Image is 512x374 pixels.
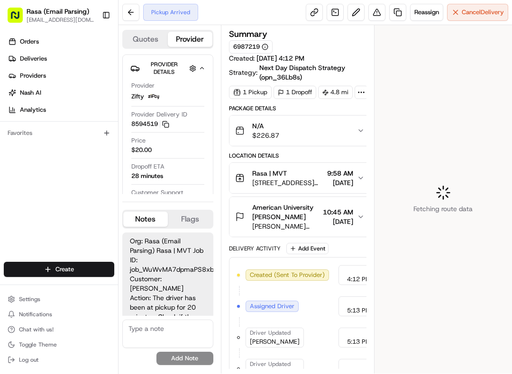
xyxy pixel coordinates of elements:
button: Reassign [410,4,443,21]
div: Delivery Activity [229,245,281,252]
button: N/A$226.87 [229,116,370,146]
span: N/A [252,121,279,131]
span: $226.87 [252,131,279,140]
a: Next Day Dispatch Strategy (opn_36Lb8s) [259,63,371,82]
div: Location Details [229,152,371,160]
button: Rasa (Email Parsing)[EMAIL_ADDRESS][DOMAIN_NAME] [4,4,98,27]
span: Next Day Dispatch Strategy (opn_36Lb8s) [259,63,365,82]
a: Nash AI [4,85,118,100]
span: [DATE] [366,329,384,337]
button: CancelDelivery [447,4,508,21]
div: Favorites [4,125,114,141]
span: Assigned Driver [250,302,294,311]
button: Quotes [123,32,168,47]
span: Toggle Theme [19,341,57,348]
button: Add Event [286,243,329,254]
div: 1 Dropoff [274,86,316,99]
button: Flags [168,212,212,227]
div: 28 minutes [131,172,163,180]
span: Chat with us! [19,326,54,333]
span: Price [131,136,146,145]
span: 4:12 PM EDT [347,275,384,284]
button: 6987219 [233,43,268,51]
button: 8594519 [131,120,169,128]
button: Notifications [4,308,114,321]
button: Notes [123,212,168,227]
button: American University [PERSON_NAME][PERSON_NAME][GEOGRAPHIC_DATA], [STREET_ADDRESS][US_STATE][US_ST... [229,197,370,237]
span: 9:58 AM [327,169,353,178]
button: Provider [168,32,212,47]
h3: Summary [229,30,267,38]
span: Notifications [19,311,52,318]
span: Deliveries [20,54,47,63]
span: Reassign [414,8,439,17]
span: Orders [20,37,39,46]
button: Provider Details [130,59,205,78]
span: American University [PERSON_NAME] [252,203,319,222]
span: [DATE] [323,217,353,226]
span: Providers [20,71,46,80]
span: Org: Rasa (Email Parsing) Rasa | MVT Job ID: job_WuWvMA7dpmaPS8xbNobn5D Customer: [PERSON_NAME] A... [130,236,206,340]
button: Chat with us! [4,323,114,336]
span: 10:45 AM [323,207,353,217]
span: Dropoff ETA [131,162,165,171]
span: Provider Delivery ID [131,110,187,119]
button: Create [4,262,114,277]
div: Strategy: [229,63,371,82]
span: Fetching route data [413,204,473,214]
span: 5:13 PM EDT [347,338,384,346]
span: [DATE] [327,178,353,187]
a: Analytics [4,102,118,117]
span: Driver Updated [250,329,291,337]
button: Toggle Theme [4,338,114,351]
div: Package Details [229,105,371,112]
div: 4.8 mi [318,86,353,99]
span: Provider [131,81,155,90]
button: Log out [4,353,114,366]
span: Log out [19,356,38,364]
span: [DATE] [366,298,384,305]
button: Rasa (Email Parsing) [27,7,89,16]
span: Analytics [20,106,46,114]
span: Create [55,265,74,274]
span: Cancel Delivery [462,8,504,17]
span: Provider Details [151,61,178,76]
span: Nash AI [20,89,41,97]
span: Settings [19,295,40,303]
span: $20.00 [131,146,152,154]
a: Orders [4,34,118,49]
span: Created: [229,53,304,63]
span: Rasa | MVT [252,169,287,178]
span: [PERSON_NAME] [250,338,300,346]
span: [DATE] 4:12 PM [256,54,304,62]
div: 1 Pickup [229,86,272,99]
a: Deliveries [4,51,118,66]
a: Providers [4,68,118,83]
button: Rasa | MVT[STREET_ADDRESS][US_STATE]9:58 AM[DATE] [229,163,370,193]
img: zifty-logo-trans-sq.png [148,91,159,102]
button: Settings [4,293,114,306]
span: [PERSON_NAME][GEOGRAPHIC_DATA], [STREET_ADDRESS][US_STATE][US_STATE] [252,222,319,231]
span: Zifty [131,92,144,101]
span: Created (Sent To Provider) [250,271,325,279]
span: [DATE] [366,267,384,274]
span: [DATE] [366,360,384,368]
span: Customer Support [131,188,183,197]
button: [EMAIL_ADDRESS][DOMAIN_NAME] [27,16,94,24]
span: [STREET_ADDRESS][US_STATE] [252,178,323,187]
span: Driver Updated [250,360,291,368]
span: 5:13 PM EDT [347,306,384,315]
